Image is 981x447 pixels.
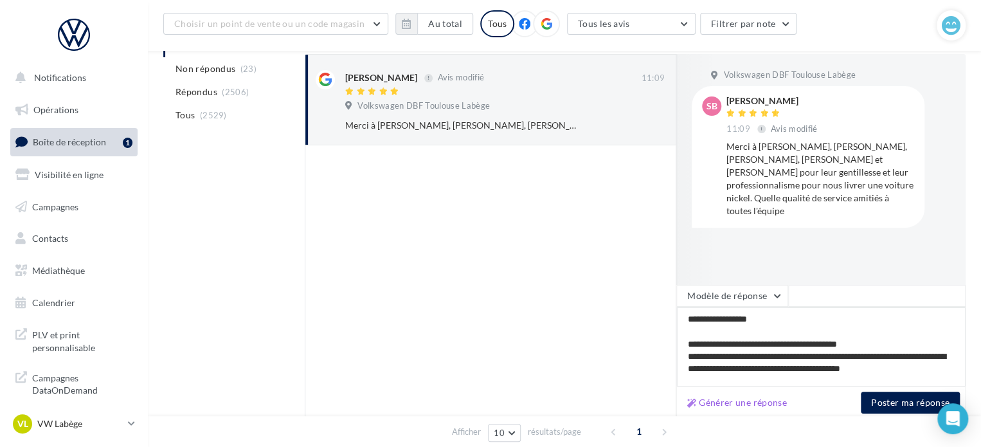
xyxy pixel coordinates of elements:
[222,87,249,97] span: (2506)
[37,417,123,430] p: VW Labège
[34,72,86,83] span: Notifications
[8,161,140,188] a: Visibilité en ligne
[32,265,85,276] span: Médiathèque
[395,13,473,35] button: Au total
[175,62,235,75] span: Non répondus
[437,73,484,83] span: Avis modifié
[8,128,140,156] a: Boîte de réception1
[32,201,78,212] span: Campagnes
[35,169,104,180] span: Visibilité en ligne
[163,13,388,35] button: Choisir un point de vente ou un code magasin
[33,104,78,115] span: Opérations
[682,395,792,410] button: Générer une réponse
[488,424,521,442] button: 10
[8,96,140,123] a: Opérations
[452,426,481,438] span: Afficher
[726,96,820,105] div: [PERSON_NAME]
[528,426,581,438] span: résultats/page
[861,392,960,414] button: Poster ma réponse
[8,225,140,252] a: Contacts
[345,119,581,132] div: Merci à [PERSON_NAME], [PERSON_NAME], [PERSON_NAME], [PERSON_NAME] et [PERSON_NAME] pour leur gen...
[175,86,217,98] span: Répondus
[480,10,514,37] div: Tous
[700,13,797,35] button: Filtrer par note
[578,18,630,29] span: Tous les avis
[629,421,649,442] span: 1
[8,364,140,402] a: Campagnes DataOnDemand
[641,73,665,84] span: 11:09
[10,412,138,436] a: VL VW Labège
[676,285,788,307] button: Modèle de réponse
[8,289,140,316] a: Calendrier
[32,297,75,308] span: Calendrier
[417,13,473,35] button: Au total
[345,71,417,84] div: [PERSON_NAME]
[357,100,490,112] span: Volkswagen DBF Toulouse Labège
[8,257,140,284] a: Médiathèque
[8,194,140,221] a: Campagnes
[200,110,227,120] span: (2529)
[17,417,28,430] span: VL
[567,13,696,35] button: Tous les avis
[937,403,968,434] div: Open Intercom Messenger
[8,64,135,91] button: Notifications
[32,233,68,244] span: Contacts
[726,140,914,217] div: Merci à [PERSON_NAME], [PERSON_NAME], [PERSON_NAME], [PERSON_NAME] et [PERSON_NAME] pour leur gen...
[723,69,856,81] span: Volkswagen DBF Toulouse Labège
[8,321,140,359] a: PLV et print personnalisable
[240,64,256,74] span: (23)
[32,369,132,397] span: Campagnes DataOnDemand
[174,18,364,29] span: Choisir un point de vente ou un code magasin
[32,326,132,354] span: PLV et print personnalisable
[706,100,717,113] span: SB
[726,123,750,135] span: 11:09
[123,138,132,148] div: 1
[175,109,195,122] span: Tous
[33,136,106,147] span: Boîte de réception
[494,428,505,438] span: 10
[770,123,817,134] span: Avis modifié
